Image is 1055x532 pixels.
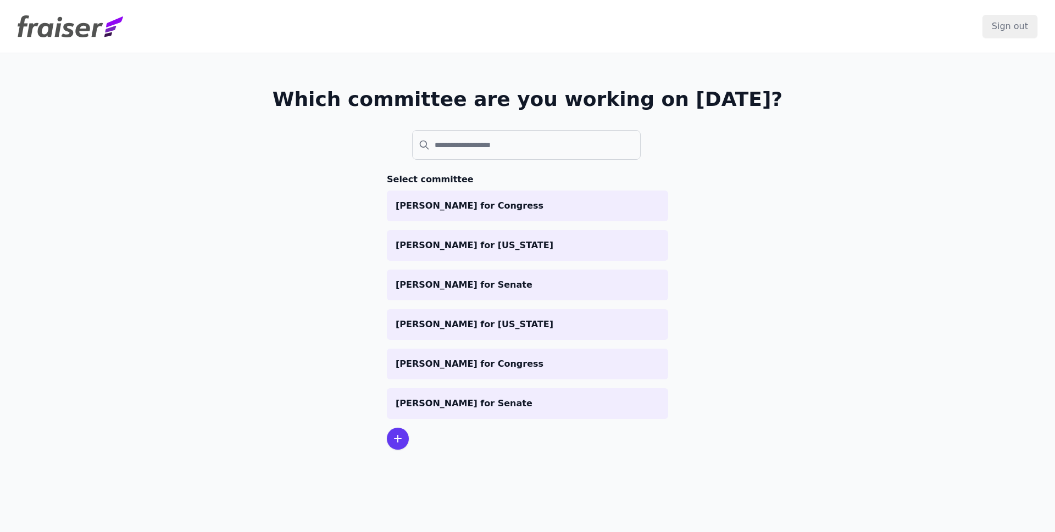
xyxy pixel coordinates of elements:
[387,230,668,261] a: [PERSON_NAME] for [US_STATE]
[387,270,668,300] a: [PERSON_NAME] for Senate
[387,388,668,419] a: [PERSON_NAME] for Senate
[396,318,659,331] p: [PERSON_NAME] for [US_STATE]
[387,191,668,221] a: [PERSON_NAME] for Congress
[396,278,659,292] p: [PERSON_NAME] for Senate
[396,199,659,212] p: [PERSON_NAME] for Congress
[982,15,1037,38] input: Sign out
[387,173,668,186] h3: Select committee
[18,15,123,37] img: Fraiser Logo
[273,88,783,110] h1: Which committee are you working on [DATE]?
[387,309,668,340] a: [PERSON_NAME] for [US_STATE]
[396,397,659,410] p: [PERSON_NAME] for Senate
[396,357,659,371] p: [PERSON_NAME] for Congress
[387,349,668,379] a: [PERSON_NAME] for Congress
[396,239,659,252] p: [PERSON_NAME] for [US_STATE]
